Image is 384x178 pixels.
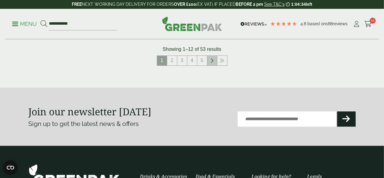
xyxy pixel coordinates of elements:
[162,16,222,31] img: GreenPak Supplies
[12,20,37,28] p: Menu
[240,22,267,26] img: REVIEWS.io
[270,21,297,26] div: 4.79 Stars
[72,2,82,7] strong: FREE
[174,2,196,7] strong: OVER £100
[177,56,187,65] a: 3
[326,21,333,26] span: 188
[197,56,207,65] a: 5
[264,2,285,7] a: See T&C's
[353,21,361,27] i: My Account
[29,105,152,118] strong: Join our newsletter [DATE]
[12,20,37,26] a: Menu
[167,56,177,65] a: 2
[3,160,18,175] button: Open CMP widget
[29,119,176,129] p: Sign up to get the latest news & offers
[300,21,307,26] span: 4.8
[333,21,348,26] span: reviews
[187,56,197,65] a: 4
[157,56,167,65] span: 1
[236,2,263,7] strong: BEFORE 2 pm
[163,46,221,53] p: Showing 1–12 of 53 results
[370,18,376,24] span: 14
[291,2,306,7] span: 1:04:34
[364,19,372,29] a: 14
[307,21,326,26] span: Based on
[306,2,312,7] span: left
[364,21,372,27] i: Cart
